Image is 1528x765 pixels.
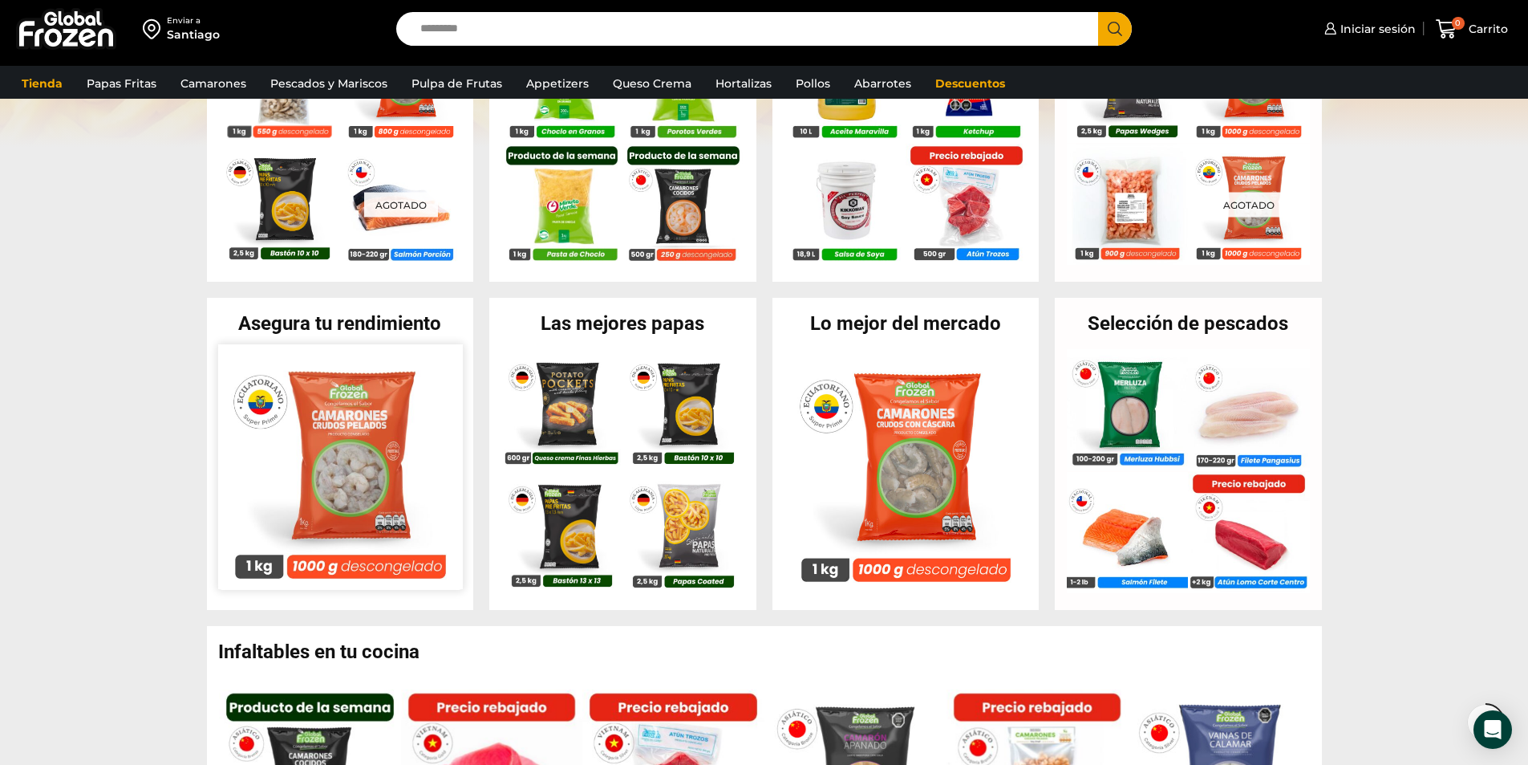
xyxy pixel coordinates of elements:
[1432,10,1512,48] a: 0 Carrito
[1098,12,1132,46] button: Search button
[1320,13,1416,45] a: Iniciar sesión
[1212,193,1286,218] p: Agotado
[489,314,756,333] h2: Las mejores papas
[1336,21,1416,37] span: Iniciar sesión
[207,314,474,333] h2: Asegura tu rendimiento
[1473,710,1512,749] div: Open Intercom Messenger
[167,15,220,26] div: Enviar a
[518,68,597,99] a: Appetizers
[707,68,780,99] a: Hortalizas
[403,68,510,99] a: Pulpa de Frutas
[172,68,254,99] a: Camarones
[14,68,71,99] a: Tienda
[846,68,919,99] a: Abarrotes
[167,26,220,43] div: Santiago
[1055,314,1322,333] h2: Selección de pescados
[772,314,1040,333] h2: Lo mejor del mercado
[143,15,167,43] img: address-field-icon.svg
[218,642,1322,661] h2: Infaltables en tu cocina
[262,68,395,99] a: Pescados y Mariscos
[1452,17,1465,30] span: 0
[1465,21,1508,37] span: Carrito
[79,68,164,99] a: Papas Fritas
[788,68,838,99] a: Pollos
[363,193,437,218] p: Agotado
[927,68,1013,99] a: Descuentos
[605,68,699,99] a: Queso Crema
